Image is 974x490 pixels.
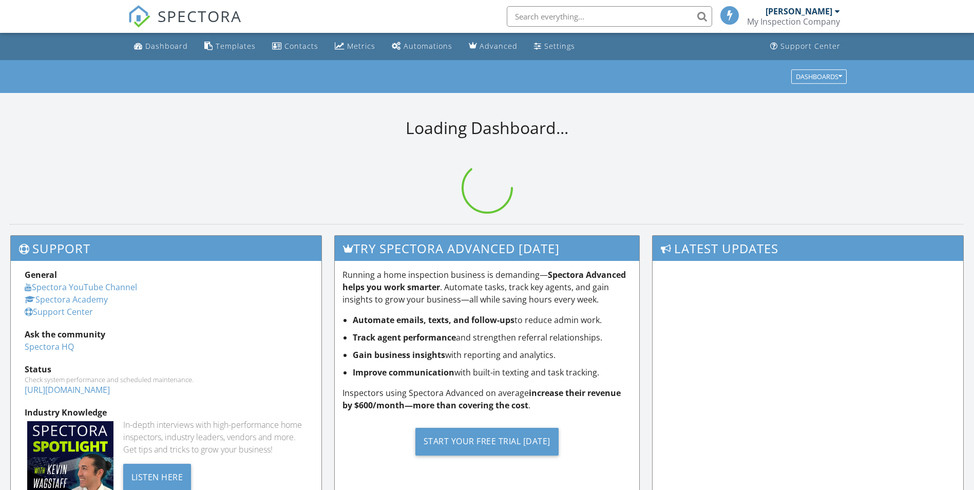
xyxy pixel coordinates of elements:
[766,6,832,16] div: [PERSON_NAME]
[25,269,57,280] strong: General
[342,387,621,411] strong: increase their revenue by $600/month—more than covering the cost
[25,294,108,305] a: Spectora Academy
[353,332,456,343] strong: Track agent performance
[342,387,632,411] p: Inspectors using Spectora Advanced on average .
[780,41,841,51] div: Support Center
[747,16,840,27] div: My Inspection Company
[25,406,308,419] div: Industry Knowledge
[342,420,632,463] a: Start Your Free Trial [DATE]
[25,384,110,395] a: [URL][DOMAIN_NAME]
[507,6,712,27] input: Search everything...
[123,471,192,482] a: Listen Here
[25,363,308,375] div: Status
[130,37,192,56] a: Dashboard
[25,281,137,293] a: Spectora YouTube Channel
[158,5,242,27] span: SPECTORA
[331,37,379,56] a: Metrics
[404,41,452,51] div: Automations
[284,41,318,51] div: Contacts
[268,37,322,56] a: Contacts
[530,37,579,56] a: Settings
[465,37,522,56] a: Advanced
[25,328,308,341] div: Ask the community
[480,41,518,51] div: Advanced
[25,375,308,384] div: Check system performance and scheduled maintenance.
[353,349,632,361] li: with reporting and analytics.
[200,37,260,56] a: Templates
[415,428,559,456] div: Start Your Free Trial [DATE]
[347,41,375,51] div: Metrics
[342,269,626,293] strong: Spectora Advanced helps you work smarter
[335,236,639,261] h3: Try spectora advanced [DATE]
[353,314,632,326] li: to reduce admin work.
[353,349,445,361] strong: Gain business insights
[216,41,256,51] div: Templates
[544,41,575,51] div: Settings
[353,331,632,344] li: and strengthen referral relationships.
[353,367,454,378] strong: Improve communication
[353,366,632,379] li: with built-in texting and task tracking.
[653,236,963,261] h3: Latest Updates
[123,419,308,456] div: In-depth interviews with high-performance home inspectors, industry leaders, vendors and more. Ge...
[796,73,842,80] div: Dashboards
[388,37,456,56] a: Automations (Basic)
[342,269,632,306] p: Running a home inspection business is demanding— . Automate tasks, track key agents, and gain ins...
[11,236,321,261] h3: Support
[25,306,93,317] a: Support Center
[145,41,188,51] div: Dashboard
[128,5,150,28] img: The Best Home Inspection Software - Spectora
[128,14,242,35] a: SPECTORA
[766,37,845,56] a: Support Center
[791,69,847,84] button: Dashboards
[25,341,74,352] a: Spectora HQ
[353,314,514,326] strong: Automate emails, texts, and follow-ups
